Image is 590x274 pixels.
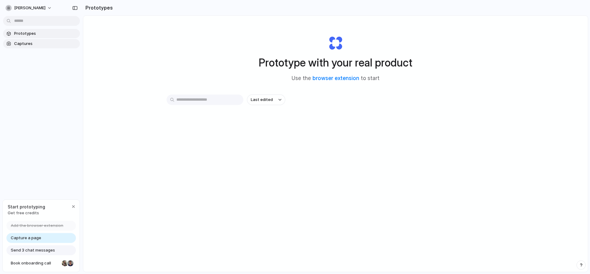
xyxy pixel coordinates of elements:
[292,75,380,83] span: Use the to start
[14,41,77,47] span: Captures
[247,95,285,105] button: Last edited
[11,235,41,241] span: Capture a page
[3,39,80,48] a: Captures
[83,4,113,11] h2: Prototypes
[8,203,45,210] span: Start prototyping
[313,75,359,81] a: browser extension
[251,97,273,103] span: Last edited
[67,260,74,267] div: Christian Iacullo
[6,258,76,268] a: Book onboarding call
[61,260,69,267] div: Nicole Kubica
[8,210,45,216] span: Get free credits
[11,223,63,229] span: Add the browser extension
[14,30,77,37] span: Prototypes
[3,29,80,38] a: Prototypes
[14,5,45,11] span: [PERSON_NAME]
[259,54,412,71] h1: Prototype with your real product
[11,260,59,266] span: Book onboarding call
[3,3,55,13] button: [PERSON_NAME]
[11,247,55,253] span: Send 3 chat messages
